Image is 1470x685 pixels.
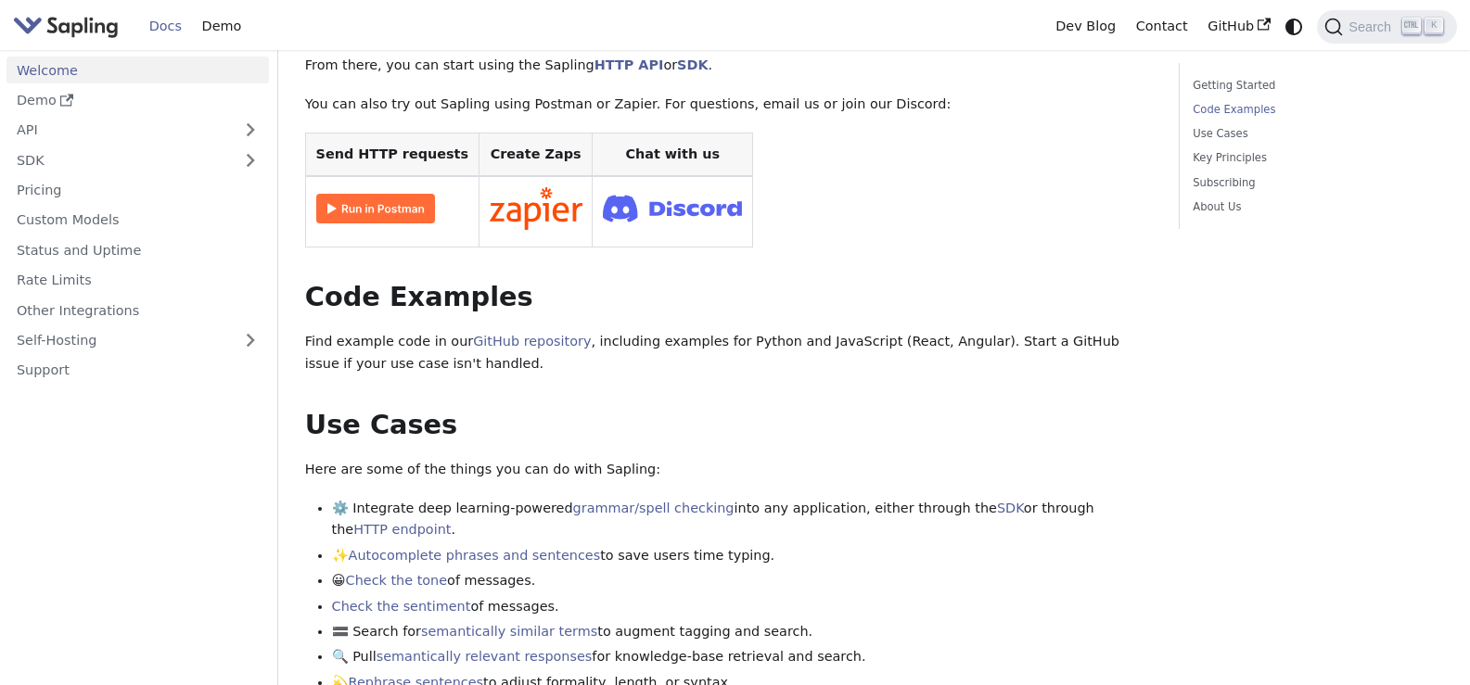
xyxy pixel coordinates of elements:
[1193,101,1437,119] a: Code Examples
[232,117,269,144] button: Expand sidebar category 'API'
[305,55,1152,77] p: From there, you can start using the Sapling or .
[377,649,593,664] a: semantically relevant responses
[192,12,251,41] a: Demo
[332,545,1153,567] li: ✨ to save users time typing.
[6,236,269,263] a: Status and Uptime
[349,548,601,563] a: Autocomplete phrases and sentences
[1045,12,1125,41] a: Dev Blog
[139,12,192,41] a: Docs
[332,570,1153,592] li: 😀 of messages.
[232,146,269,173] button: Expand sidebar category 'SDK'
[1193,174,1437,192] a: Subscribing
[1193,125,1437,143] a: Use Cases
[1193,198,1437,216] a: About Us
[6,267,269,294] a: Rate Limits
[997,501,1024,515] a: SDK
[479,133,593,176] th: Create Zaps
[1126,12,1198,41] a: Contact
[6,57,269,83] a: Welcome
[13,13,125,40] a: Sapling.ai
[346,573,447,588] a: Check the tone
[305,459,1152,481] p: Here are some of the things you can do with Sapling:
[332,621,1153,643] li: 🟰 Search for to augment tagging and search.
[332,596,1153,618] li: of messages.
[305,331,1152,375] p: Find example code in our , including examples for Python and JavaScript (React, Angular). Start a...
[332,646,1153,668] li: 🔍 Pull for knowledge-base retrieval and search.
[677,57,708,72] a: SDK
[1193,77,1437,95] a: Getting Started
[332,599,471,614] a: Check the sentiment
[305,133,479,176] th: Send HTTP requests
[332,498,1153,542] li: ⚙️ Integrate deep learning-powered into any application, either through the or through the .
[1317,10,1456,44] button: Search (Ctrl+K)
[305,94,1152,116] p: You can also try out Sapling using Postman or Zapier. For questions, email us or join our Discord:
[6,357,269,384] a: Support
[473,334,591,349] a: GitHub repository
[6,117,232,144] a: API
[6,297,269,323] a: Other Integrations
[490,187,582,230] img: Connect in Zapier
[1343,19,1402,34] span: Search
[6,327,269,354] a: Self-Hosting
[305,281,1152,314] h2: Code Examples
[6,146,232,173] a: SDK
[6,177,269,204] a: Pricing
[573,501,735,515] a: grammar/spell checking
[1281,13,1308,40] button: Switch between dark and light mode (currently system mode)
[13,13,119,40] img: Sapling.ai
[6,207,269,234] a: Custom Models
[421,624,597,639] a: semantically similar terms
[6,87,269,114] a: Demo
[316,194,435,223] img: Run in Postman
[594,57,664,72] a: HTTP API
[603,189,742,227] img: Join Discord
[353,522,451,537] a: HTTP endpoint
[1193,149,1437,167] a: Key Principles
[593,133,753,176] th: Chat with us
[1197,12,1280,41] a: GitHub
[305,409,1152,442] h2: Use Cases
[1425,18,1443,34] kbd: K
